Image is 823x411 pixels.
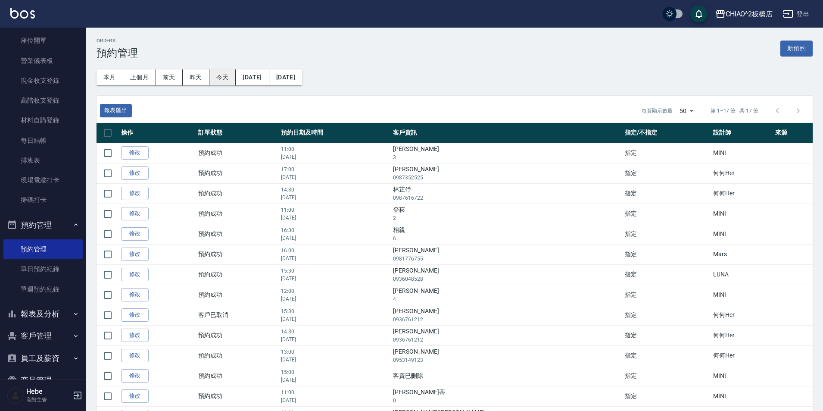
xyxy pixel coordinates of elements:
[281,173,389,181] p: [DATE]
[393,174,620,182] p: 0987352525
[711,224,773,244] td: MINI
[119,123,196,143] th: 操作
[121,248,149,261] a: 修改
[281,247,389,254] p: 16:00
[121,166,149,180] a: 修改
[121,329,149,342] a: 修改
[3,91,83,110] a: 高階收支登錄
[623,285,711,305] td: 指定
[623,123,711,143] th: 指定/不指定
[711,386,773,406] td: MINI
[391,143,623,163] td: [PERSON_NAME]
[3,239,83,259] a: 預約管理
[281,396,389,404] p: [DATE]
[121,227,149,241] a: 修改
[3,347,83,370] button: 員工及薪資
[623,305,711,325] td: 指定
[196,366,279,386] td: 預約成功
[281,145,389,153] p: 11:00
[3,71,83,91] a: 現金收支登錄
[623,386,711,406] td: 指定
[623,345,711,366] td: 指定
[121,369,149,383] a: 修改
[3,151,83,170] a: 排班表
[196,143,279,163] td: 預約成功
[3,110,83,130] a: 材料自購登錄
[391,325,623,345] td: [PERSON_NAME]
[393,154,620,161] p: 3
[393,235,620,242] p: 6
[196,204,279,224] td: 預約成功
[281,295,389,303] p: [DATE]
[711,264,773,285] td: LUNA
[97,47,138,59] h3: 預約管理
[3,303,83,325] button: 報表及分析
[121,308,149,322] a: 修改
[711,183,773,204] td: 何何Her
[690,5,708,22] button: save
[391,366,623,386] td: 客資已刪除
[393,356,620,364] p: 0953149123
[97,38,138,44] h2: Orders
[281,267,389,275] p: 15:30
[121,288,149,301] a: 修改
[779,6,813,22] button: 登出
[281,315,389,323] p: [DATE]
[281,194,389,201] p: [DATE]
[3,259,83,279] a: 單日預約紀錄
[183,69,209,85] button: 昨天
[711,107,758,115] p: 第 1–17 筆 共 17 筆
[196,264,279,285] td: 預約成功
[281,226,389,234] p: 16:30
[391,163,623,183] td: [PERSON_NAME]
[281,206,389,214] p: 11:00
[711,285,773,305] td: MINI
[97,69,123,85] button: 本月
[3,170,83,190] a: 現場電腦打卡
[10,8,35,19] img: Logo
[196,325,279,345] td: 預約成功
[121,349,149,362] a: 修改
[623,143,711,163] td: 指定
[196,183,279,204] td: 預約成功
[269,69,302,85] button: [DATE]
[121,389,149,403] a: 修改
[3,369,83,392] button: 商品管理
[780,44,813,52] a: 新預約
[196,386,279,406] td: 預約成功
[623,183,711,204] td: 指定
[281,275,389,282] p: [DATE]
[281,307,389,315] p: 15:30
[391,305,623,325] td: [PERSON_NAME]
[281,348,389,356] p: 13:00
[780,41,813,56] button: 新預約
[623,325,711,345] td: 指定
[26,387,70,396] h5: Hebe
[391,244,623,264] td: [PERSON_NAME]
[391,345,623,366] td: [PERSON_NAME]
[711,123,773,143] th: 設計師
[281,166,389,173] p: 17:00
[711,143,773,163] td: MINI
[123,69,156,85] button: 上個月
[281,356,389,364] p: [DATE]
[623,366,711,386] td: 指定
[7,387,24,404] img: Person
[393,397,620,405] p: 0
[3,31,83,50] a: 座位開單
[623,224,711,244] td: 指定
[711,244,773,264] td: Mars
[623,264,711,285] td: 指定
[711,345,773,366] td: 何何Her
[156,69,183,85] button: 前天
[281,287,389,295] p: 12:00
[391,123,623,143] th: 客戶資訊
[100,104,132,117] button: 報表匯出
[281,336,389,343] p: [DATE]
[3,51,83,71] a: 營業儀表板
[3,325,83,347] button: 客戶管理
[391,224,623,244] td: 相親
[391,264,623,285] td: [PERSON_NAME]
[196,244,279,264] td: 預約成功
